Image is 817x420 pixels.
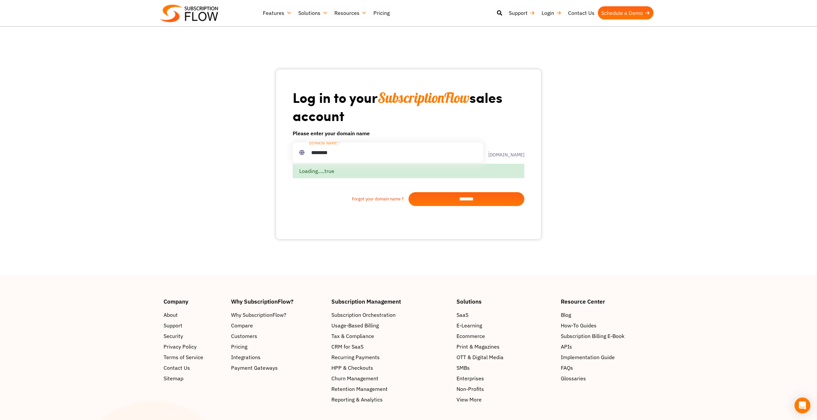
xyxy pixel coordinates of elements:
[561,353,615,361] span: Implementation Guide
[164,353,203,361] span: Terms of Service
[231,311,286,319] span: Why SubscriptionFlow?
[457,374,554,382] a: Enterprises
[293,129,524,137] h6: Please enter your domain name
[231,332,257,340] span: Customers
[331,332,374,340] span: Tax & Compliance
[231,364,278,372] span: Payment Gateways
[561,321,597,329] span: How-To Guides
[457,332,554,340] a: Ecommerce
[561,374,653,382] a: Glossaries
[331,374,378,382] span: Churn Management
[164,374,183,382] span: Sitemap
[164,353,224,361] a: Terms of Service
[331,299,450,304] h4: Subscription Management
[331,364,450,372] a: HPP & Checkouts
[598,6,653,20] a: Schedule a Demo
[160,5,218,22] img: Subscriptionflow
[457,385,484,393] span: Non-Profits
[561,364,573,372] span: FAQs
[331,343,363,351] span: CRM for SaaS
[231,343,247,351] span: Pricing
[231,321,253,329] span: Compare
[561,299,653,304] h4: Resource Center
[164,321,182,329] span: Support
[331,385,450,393] a: Retention Management
[457,364,470,372] span: SMBs
[231,332,325,340] a: Customers
[231,343,325,351] a: Pricing
[378,89,469,106] span: SubscriptionFlow
[164,364,224,372] a: Contact Us
[331,353,380,361] span: Recurring Payments
[561,374,586,382] span: Glossaries
[457,332,485,340] span: Ecommerce
[457,364,554,372] a: SMBs
[457,396,554,403] a: View More
[331,396,450,403] a: Reporting & Analytics
[331,311,396,319] span: Subscription Orchestration
[457,321,554,329] a: E-Learning
[293,164,524,178] div: Loading.....true
[457,353,554,361] a: OTT & Digital Media
[331,332,450,340] a: Tax & Compliance
[457,396,482,403] span: View More
[505,6,538,20] a: Support
[293,196,408,202] a: Forgot your domain name ?
[561,353,653,361] a: Implementation Guide
[370,6,393,20] a: Pricing
[164,332,224,340] a: Security
[457,321,482,329] span: E-Learning
[331,353,450,361] a: Recurring Payments
[457,311,554,319] a: SaaS
[260,6,295,20] a: Features
[457,385,554,393] a: Non-Profits
[164,364,190,372] span: Contact Us
[561,311,571,319] span: Blog
[164,321,224,329] a: Support
[231,299,325,304] h4: Why SubscriptionFlow?
[561,321,653,329] a: How-To Guides
[457,343,500,351] span: Print & Magazines
[561,332,653,340] a: Subscription Billing E-Book
[331,374,450,382] a: Churn Management
[483,148,524,157] label: .[DOMAIN_NAME]
[794,398,810,413] div: Open Intercom Messenger
[331,321,450,329] a: Usage-Based Billing
[231,311,325,319] a: Why SubscriptionFlow?
[295,6,331,20] a: Solutions
[561,364,653,372] a: FAQs
[457,299,554,304] h4: Solutions
[164,299,224,304] h4: Company
[457,353,504,361] span: OTT & Digital Media
[565,6,598,20] a: Contact Us
[331,6,370,20] a: Resources
[231,353,261,361] span: Integrations
[293,89,524,124] h1: Log in to your sales account
[164,343,224,351] a: Privacy Policy
[164,311,224,319] a: About
[331,396,383,403] span: Reporting & Analytics
[561,343,572,351] span: APIs
[457,311,468,319] span: SaaS
[561,343,653,351] a: APIs
[164,374,224,382] a: Sitemap
[231,364,325,372] a: Payment Gateways
[331,385,388,393] span: Retention Management
[457,374,484,382] span: Enterprises
[231,353,325,361] a: Integrations
[561,332,624,340] span: Subscription Billing E-Book
[231,321,325,329] a: Compare
[561,311,653,319] a: Blog
[331,364,373,372] span: HPP & Checkouts
[331,321,379,329] span: Usage-Based Billing
[538,6,565,20] a: Login
[164,311,178,319] span: About
[331,343,450,351] a: CRM for SaaS
[164,343,197,351] span: Privacy Policy
[331,311,450,319] a: Subscription Orchestration
[164,332,183,340] span: Security
[457,343,554,351] a: Print & Magazines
